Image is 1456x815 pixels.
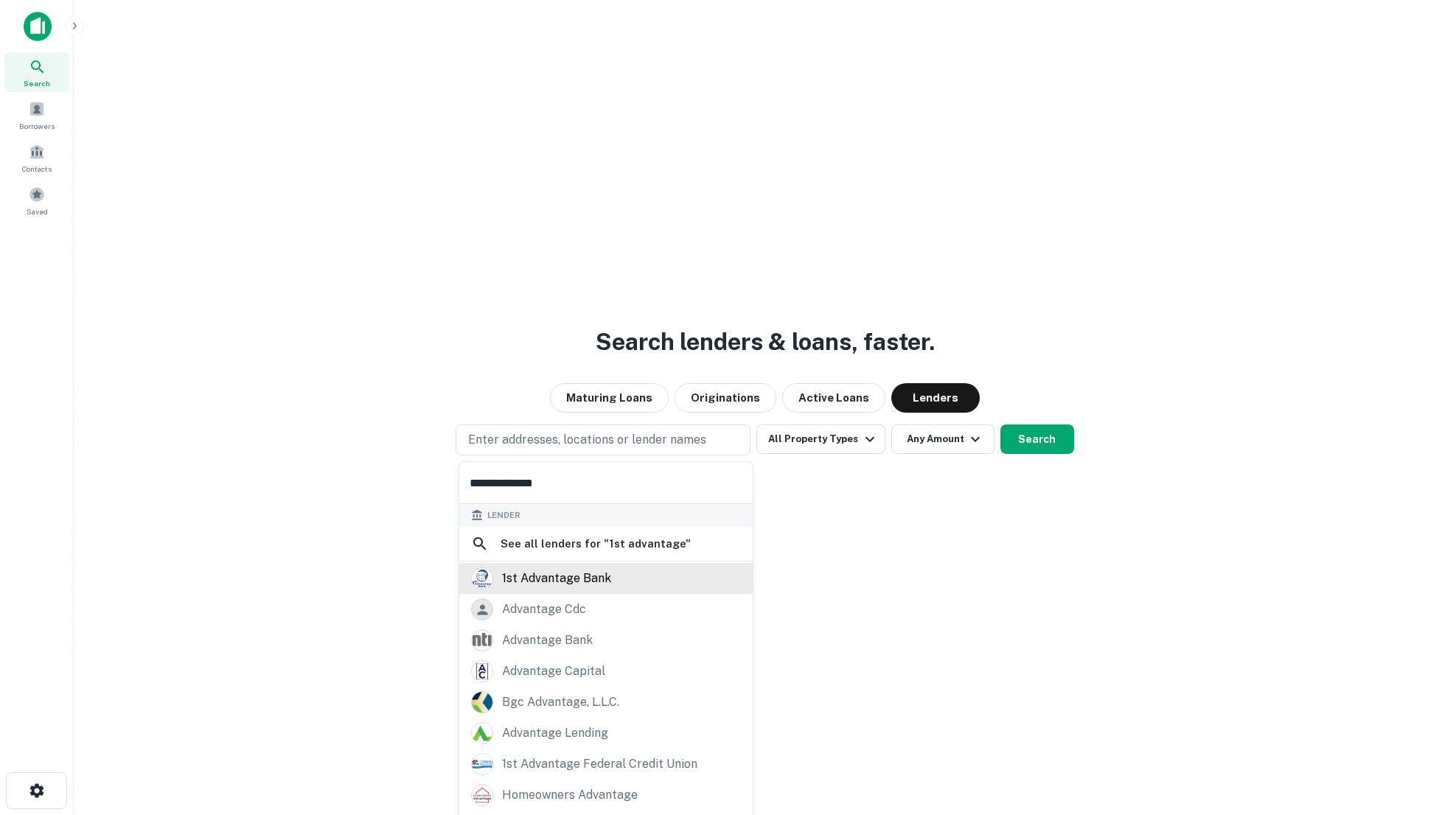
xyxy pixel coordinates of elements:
a: advantage cdc [459,594,753,625]
div: advantage bank [502,629,593,651]
span: Borrowers [19,120,55,132]
a: advantage bank [459,625,753,656]
button: Active Loans [782,383,885,413]
button: Maturing Loans [550,383,669,413]
a: Borrowers [4,95,69,135]
img: picture [472,630,492,651]
h3: Search lenders & loans, faster. [596,324,935,360]
a: bgc advantage, l.l.c. [459,687,753,718]
div: 1st advantage bank [502,567,611,590]
span: Lender [487,509,520,522]
img: picture [472,723,492,744]
p: Enter addresses, locations or lender names [468,431,706,449]
button: Originations [675,383,776,413]
a: Saved [4,181,69,220]
div: 1st advantage federal credit union [502,753,697,775]
div: bgc advantage, l.l.c. [502,691,619,713]
h6: See all lenders for " 1st advantage " [501,535,691,553]
span: Saved [27,206,48,217]
a: Contacts [4,138,69,178]
a: 1st advantage federal credit union [459,749,753,780]
a: advantage lending [459,718,753,749]
div: advantage cdc [502,598,586,620]
span: Search [24,77,50,89]
a: homeowners advantage [459,780,753,811]
img: picture [472,661,492,682]
a: advantage capital [459,656,753,687]
button: Enter addresses, locations or lender names [456,424,750,455]
span: Contacts [22,163,52,175]
button: Lenders [891,383,980,413]
img: picture [472,785,492,805]
div: advantage capital [502,660,605,682]
button: Any Amount [891,424,995,454]
img: picture [472,568,492,589]
a: Search [4,52,69,92]
img: picture [472,754,492,774]
iframe: Chat Widget [1382,697,1456,768]
img: bgcadvantage.com.png [472,692,492,713]
button: Search [1000,424,1074,454]
a: 1st advantage bank [459,563,753,594]
img: capitalize-icon.png [24,12,52,41]
button: All Property Types [756,424,885,454]
div: advantage lending [502,722,608,744]
div: homeowners advantage [502,784,638,806]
